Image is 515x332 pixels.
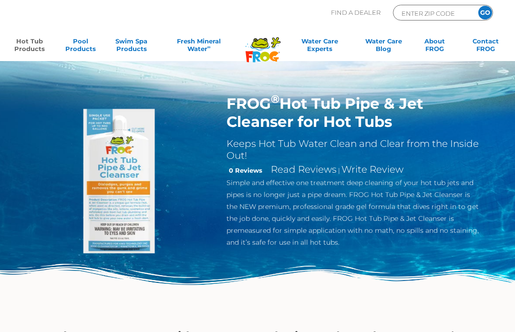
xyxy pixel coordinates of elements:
[478,6,492,20] input: GO
[331,5,381,21] p: Find A Dealer
[227,138,480,162] h2: Keeps Hot Tub Water Clean and Clear from the Inside Out!
[271,164,337,175] a: Read Reviews
[163,37,235,56] a: Fresh MineralWater∞
[227,177,480,249] p: Simple and effective one treatment deep cleaning of your hot tub jets and pipes is no longer just...
[338,166,340,174] span: |
[271,92,279,106] sup: ®
[227,94,480,131] h1: FROG Hot Tub Pipe & Jet Cleanser for Hot Tubs
[364,37,403,56] a: Water CareBlog
[240,25,286,62] img: Frog Products Logo
[112,37,151,56] a: Swim SpaProducts
[341,164,403,175] a: Write Review
[287,37,352,56] a: Water CareExperts
[207,44,211,50] sup: ∞
[415,37,454,56] a: AboutFROG
[10,37,49,56] a: Hot TubProducts
[35,94,212,271] img: Hot-Tub-Pipe-Jet-Cleanser-Singular-Packet_500x500.webp
[61,37,100,56] a: PoolProducts
[466,37,505,56] a: ContactFROG
[229,166,262,174] strong: 0 Reviews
